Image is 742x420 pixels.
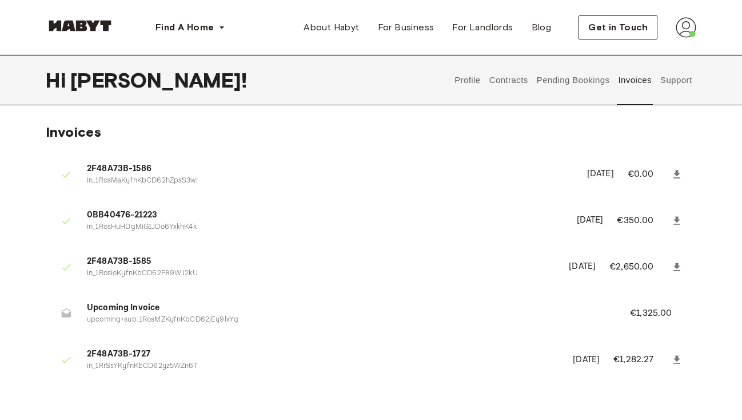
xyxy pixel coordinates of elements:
button: Support [659,55,693,105]
p: [DATE] [569,260,596,274]
p: €350.00 [617,214,669,228]
p: €0.00 [628,168,669,181]
button: Contracts [488,55,529,105]
p: €1,325.00 [630,307,687,320]
span: Upcoming Invoice [87,302,603,315]
p: [DATE] [587,168,614,181]
span: Blog [532,21,552,34]
img: avatar [676,17,696,38]
div: user profile tabs [450,55,696,105]
p: [DATE] [577,214,604,227]
span: 2F48A73B-1586 [87,163,573,176]
span: 2F48A73B-1727 [87,348,559,361]
p: [DATE] [573,354,600,367]
button: Invoices [617,55,653,105]
span: 2F48A73B-1585 [87,255,555,268]
img: Habyt [46,20,114,31]
button: Profile [453,55,482,105]
span: Invoices [46,124,101,140]
p: in_1RosIoKyfnKbCD62F89WJ2kU [87,268,555,279]
p: in_1RosMaKyfnKbCD62hZpsS3wI [87,176,573,187]
span: For Landlords [452,21,513,34]
p: €2,650.00 [609,260,669,274]
button: Pending Bookings [535,55,611,105]
button: Find A Home [146,16,234,39]
p: upcoming+sub_1RosMZKyfnKbCD62jEy9lxYg [87,315,603,326]
span: Get in Touch [588,21,648,34]
a: About Habyt [294,16,368,39]
span: [PERSON_NAME] ! [70,68,247,92]
span: 0BB40476-21223 [87,209,563,222]
span: Find A Home [155,21,214,34]
span: For Business [378,21,434,34]
a: For Landlords [443,16,522,39]
p: €1,282.27 [613,353,669,367]
span: Hi [46,68,70,92]
a: For Business [369,16,444,39]
a: Blog [522,16,561,39]
p: in_1RosHuHDgMiG1JDo6YxkhK4k [87,222,563,233]
p: in_1RrSsYKyfnKbCD62yz5WZn6T [87,361,559,372]
span: About Habyt [304,21,359,34]
button: Get in Touch [579,15,657,39]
